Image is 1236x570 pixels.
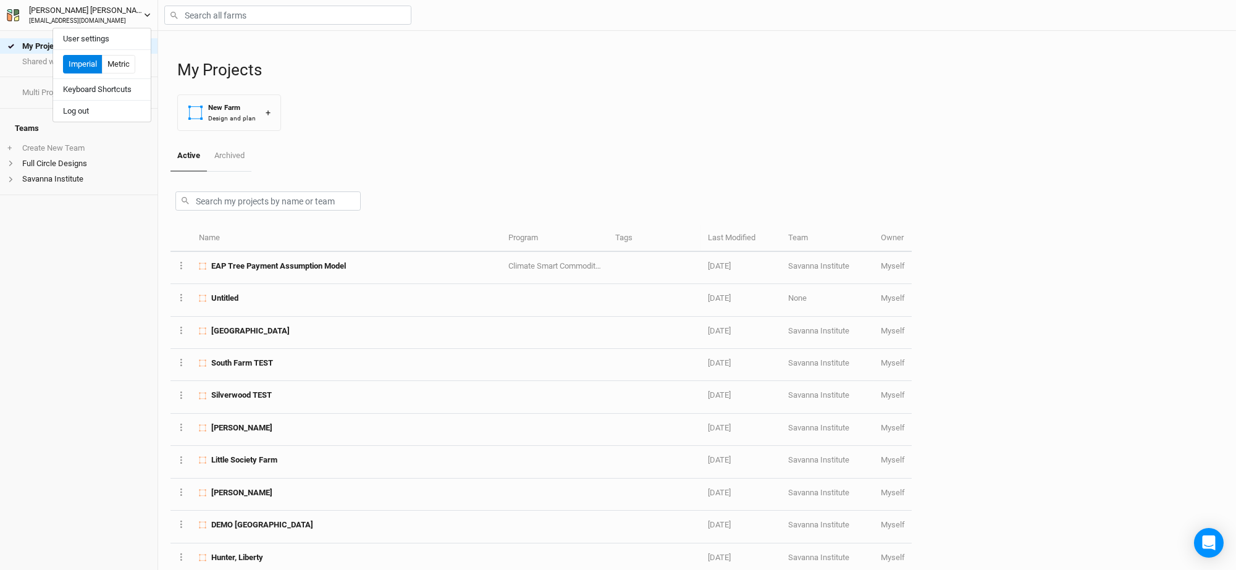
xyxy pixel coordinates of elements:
button: Imperial [63,55,103,73]
span: Apr 24, 2025 5:47 PM [708,358,731,367]
input: Search my projects by name or team [175,191,361,211]
span: Untitled [211,293,238,304]
span: May 20, 2025 10:56 AM [708,326,731,335]
td: Savanna Institute [781,349,874,381]
h4: Teams [7,116,150,141]
button: Metric [102,55,135,73]
span: matt@savannainstitute.org [881,423,905,432]
td: Savanna Institute [781,511,874,543]
span: matt@savannainstitute.org [881,390,905,400]
th: Tags [608,225,701,252]
td: Savanna Institute [781,381,874,413]
div: Open Intercom Messenger [1194,528,1224,558]
div: + [266,106,271,119]
h1: My Projects [177,61,1224,80]
span: Shea, Gale [211,422,272,434]
span: Apr 18, 2025 3:34 PM [708,455,731,464]
button: User settings [53,31,151,47]
span: North Farm [211,325,290,337]
td: None [781,284,874,316]
button: Keyboard Shortcuts [53,82,151,98]
span: matt@savannainstitute.org [881,455,905,464]
span: Apr 18, 2025 3:36 PM [708,390,731,400]
span: Apr 18, 2025 3:32 PM [708,488,731,497]
button: [PERSON_NAME] [PERSON_NAME][EMAIL_ADDRESS][DOMAIN_NAME] [6,4,151,26]
td: Savanna Institute [781,414,874,446]
div: [EMAIL_ADDRESS][DOMAIN_NAME] [29,17,144,26]
span: matt@savannainstitute.org [881,488,905,497]
th: Last Modified [701,225,781,252]
div: [PERSON_NAME] [PERSON_NAME] [29,4,144,17]
span: DEMO South Farm [211,519,313,530]
span: Swanson, Erik [211,487,272,498]
span: matt@savannainstitute.org [881,553,905,562]
button: New FarmDesign and plan+ [177,94,281,131]
span: Apr 18, 2025 3:36 PM [708,423,731,432]
a: Archived [207,141,251,170]
a: Active [170,141,207,172]
input: Search all farms [164,6,411,25]
th: Owner [874,225,912,252]
span: matt@savannainstitute.org [881,326,905,335]
span: matt@savannainstitute.org [881,358,905,367]
span: matt@savannainstitute.org [881,293,905,303]
span: Little Society Farm [211,455,277,466]
th: Team [781,225,874,252]
span: matt@savannainstitute.org [881,520,905,529]
th: Name [192,225,502,252]
span: Apr 18, 2025 3:32 PM [708,520,731,529]
span: South Farm TEST [211,358,273,369]
div: New Farm [208,103,256,113]
span: Silverwood TEST [211,390,272,401]
td: Savanna Institute [781,446,874,478]
th: Program [502,225,608,252]
td: Savanna Institute [781,479,874,511]
span: Apr 18, 2025 3:30 PM [708,553,731,562]
td: Savanna Institute [781,317,874,349]
span: matt@savannainstitute.org [881,261,905,270]
span: EAP Tree Payment Assumption Model [211,261,346,272]
button: Log out [53,103,151,119]
span: Climate Smart Commodities [508,261,606,270]
span: Aug 22, 2025 7:00 PM [708,261,731,270]
span: + [7,143,12,153]
span: Hunter, Liberty [211,552,263,563]
div: Design and plan [208,114,256,123]
span: Aug 11, 2025 4:12 PM [708,293,731,303]
td: Savanna Institute [781,252,874,284]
